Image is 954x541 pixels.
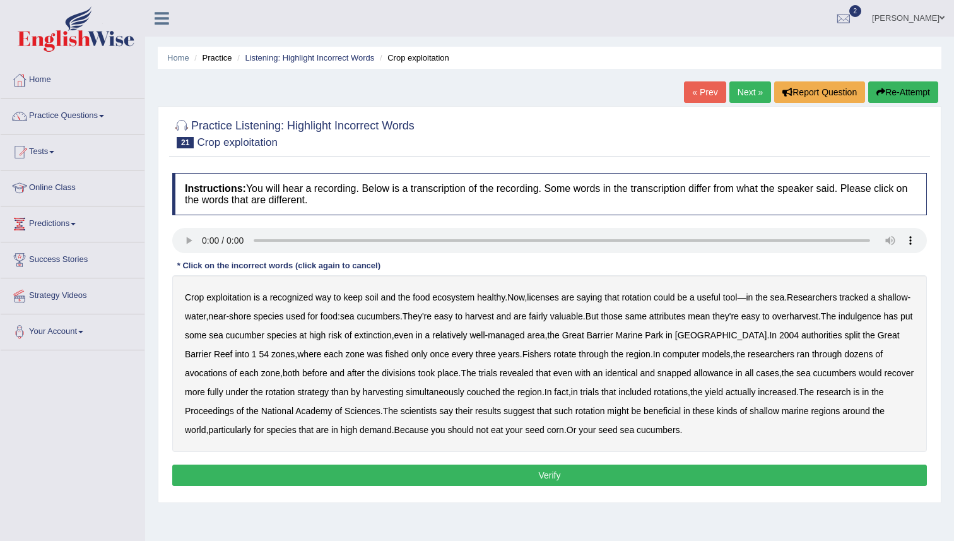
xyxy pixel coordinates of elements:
[261,406,293,416] b: National
[756,368,779,378] b: cases
[787,292,837,302] b: Researchers
[1,134,144,166] a: Tests
[683,406,690,416] b: in
[177,137,194,148] span: 21
[745,368,753,378] b: all
[883,311,898,321] b: has
[774,81,865,103] button: Report Question
[859,368,882,378] b: would
[455,311,462,321] b: to
[299,425,314,435] b: that
[503,387,515,397] b: the
[900,311,912,321] b: put
[666,330,673,340] b: in
[772,311,818,321] b: overharvest
[562,330,584,340] b: Great
[308,311,318,321] b: for
[382,368,416,378] b: divisions
[571,387,578,397] b: in
[252,349,257,359] b: 1
[235,349,249,359] b: into
[587,330,613,340] b: Barrier
[884,368,914,378] b: recover
[1,170,144,202] a: Online Class
[185,406,234,416] b: Proceedings
[434,311,453,321] b: easy
[567,425,577,435] b: Or
[616,330,643,340] b: Marine
[525,425,544,435] b: seed
[626,349,651,359] b: region
[553,368,572,378] b: even
[185,368,227,378] b: avocations
[356,311,399,321] b: cucumbers
[690,292,695,302] b: a
[740,406,748,416] b: of
[500,368,534,378] b: revealed
[208,387,223,397] b: fully
[437,368,458,378] b: place
[476,349,496,359] b: three
[262,292,268,302] b: a
[812,349,842,359] b: through
[447,425,473,435] b: should
[185,425,206,435] b: world
[878,292,908,302] b: shallow
[254,425,264,435] b: for
[522,349,551,359] b: Fishers
[341,425,357,435] b: high
[779,330,799,340] b: 2004
[299,330,307,340] b: at
[697,292,721,302] b: useful
[456,406,473,416] b: their
[801,330,842,340] b: authorities
[849,5,862,17] span: 2
[604,292,619,302] b: that
[475,406,501,416] b: results
[383,406,398,416] b: The
[214,349,233,359] b: Reef
[416,330,423,340] b: in
[226,387,249,397] b: under
[554,349,577,359] b: rotate
[229,311,251,321] b: shore
[208,425,251,435] b: particularly
[684,81,726,103] a: « Prev
[185,183,246,194] b: Instructions:
[185,292,204,302] b: Crop
[586,311,599,321] b: But
[645,330,663,340] b: Park
[230,368,237,378] b: of
[425,330,430,340] b: a
[360,425,392,435] b: demand
[226,330,264,340] b: cucumber
[726,387,755,397] b: actually
[782,368,794,378] b: the
[873,406,885,416] b: the
[593,368,603,378] b: an
[254,311,283,321] b: species
[411,349,428,359] b: only
[172,259,386,271] div: * Click on the incorrect words (click again to cancel)
[813,368,856,378] b: cucumbers
[796,368,811,378] b: sea
[547,330,559,340] b: the
[536,368,551,378] b: that
[351,387,360,397] b: by
[575,406,605,416] b: rotation
[529,311,548,321] b: fairly
[237,406,244,416] b: of
[601,387,616,397] b: that
[748,349,794,359] b: researchers
[517,387,542,397] b: region
[209,330,223,340] b: sea
[185,330,206,340] b: some
[844,349,873,359] b: dozens
[547,425,564,435] b: corn
[736,368,743,378] b: in
[245,53,374,62] a: Listening: Highlight Incorrect Words
[172,117,415,148] h2: Practice Listening: Highlight Incorrect Words
[693,406,714,416] b: these
[381,292,396,302] b: and
[723,292,738,302] b: tool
